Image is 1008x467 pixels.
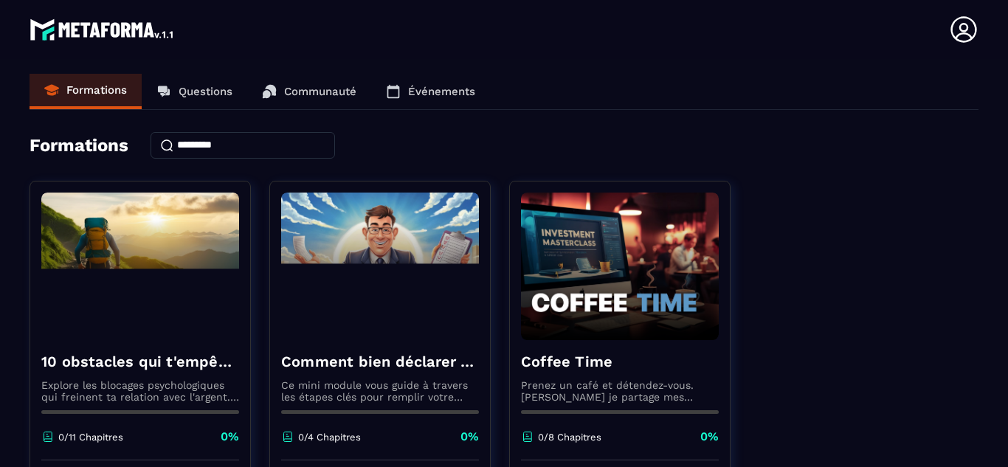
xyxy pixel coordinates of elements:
[41,351,239,372] h4: 10 obstacles qui t'empêche de vivre ta vie
[281,379,479,403] p: Ce mini module vous guide à travers les étapes clés pour remplir votre déclaration d'impôts effic...
[521,351,719,372] h4: Coffee Time
[371,74,490,109] a: Événements
[700,429,719,445] p: 0%
[538,432,601,443] p: 0/8 Chapitres
[30,135,128,156] h4: Formations
[66,83,127,97] p: Formations
[41,193,239,340] img: formation-background
[30,15,176,44] img: logo
[298,432,361,443] p: 0/4 Chapitres
[41,379,239,403] p: Explore les blocages psychologiques qui freinent ta relation avec l'argent. Apprends a les surmon...
[247,74,371,109] a: Communauté
[58,432,123,443] p: 0/11 Chapitres
[521,193,719,340] img: formation-background
[521,379,719,403] p: Prenez un café et détendez-vous. [PERSON_NAME] je partage mes inspirations, mes découvertes et me...
[179,85,232,98] p: Questions
[281,351,479,372] h4: Comment bien déclarer ses impôts en bourse
[284,85,356,98] p: Communauté
[221,429,239,445] p: 0%
[142,74,247,109] a: Questions
[408,85,475,98] p: Événements
[30,74,142,109] a: Formations
[281,193,479,340] img: formation-background
[460,429,479,445] p: 0%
